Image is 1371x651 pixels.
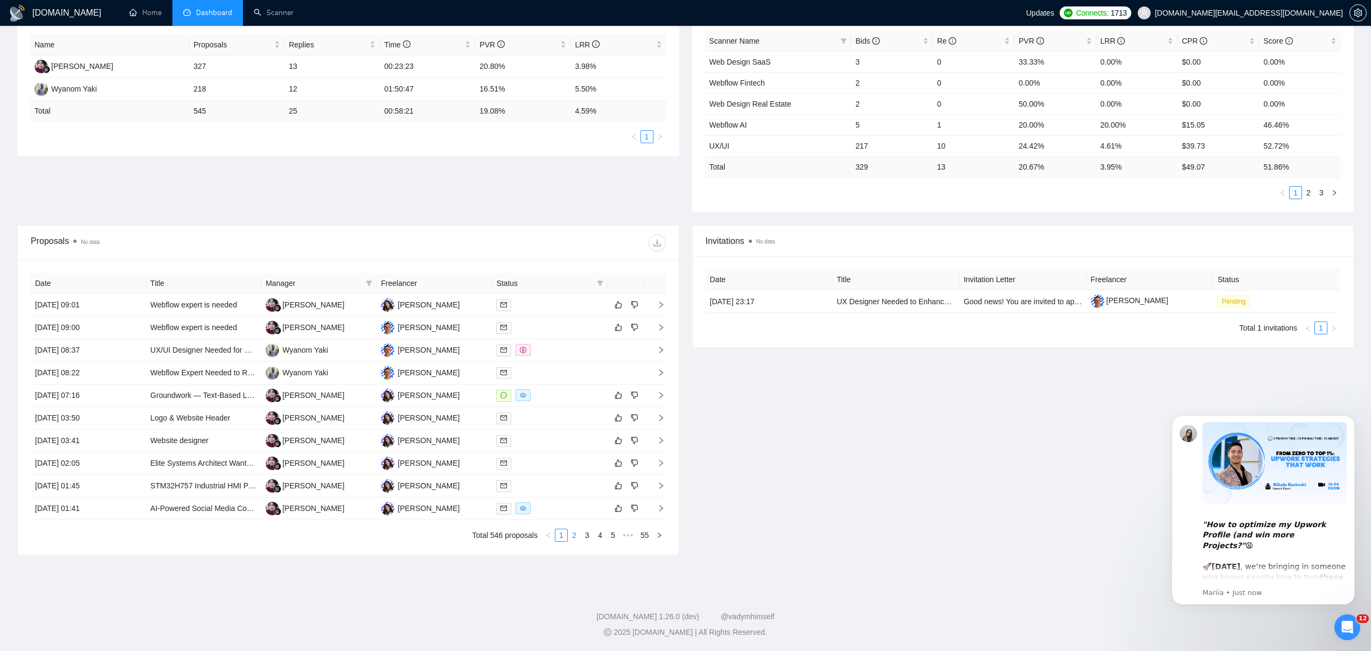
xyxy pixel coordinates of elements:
[274,485,281,493] img: gigradar-bm.png
[284,34,380,55] th: Replies
[555,529,567,541] a: 1
[1314,321,1327,334] li: 1
[594,529,607,542] li: 4
[1096,114,1178,135] td: 20.00%
[1328,186,1341,199] li: Next Page
[380,55,475,78] td: 00:23:23
[81,239,100,245] span: No data
[709,142,729,150] a: UX/UI
[1259,72,1341,93] td: 0.00%
[1289,186,1302,199] li: 1
[500,392,507,398] span: message
[1036,37,1044,45] span: info-circle
[555,529,568,542] li: 1
[628,411,641,424] button: dislike
[615,504,622,513] span: like
[933,114,1015,135] td: 1
[193,39,272,51] span: Proposals
[475,101,570,122] td: 19.08 %
[189,78,284,101] td: 218
[959,269,1087,290] th: Invitation Letter
[706,269,833,290] th: Date
[1302,186,1315,199] li: 2
[1350,9,1366,17] span: setting
[628,321,641,334] button: dislike
[620,529,637,542] span: •••
[282,367,328,379] div: Wyanom Yaki
[1014,135,1096,156] td: 24.42%
[615,323,622,332] span: like
[838,33,849,49] span: filter
[653,130,666,143] li: Next Page
[150,481,385,490] a: STM32H757 Industrial HMI Platform — Design, Prototype & Test Spec
[1217,297,1254,305] a: Pending
[1276,186,1289,199] li: Previous Page
[653,130,666,143] button: right
[398,502,460,514] div: [PERSON_NAME]
[274,508,281,515] img: gigradar-bm.png
[1091,296,1168,305] a: [PERSON_NAME]
[274,440,281,447] img: gigradar-bm.png
[284,55,380,78] td: 13
[1259,51,1341,72] td: 0.00%
[1259,135,1341,156] td: 52.72%
[612,434,625,447] button: like
[266,434,279,447] img: RH
[282,299,344,311] div: [PERSON_NAME]
[612,389,625,402] button: like
[721,612,775,621] a: @vadymhimself
[500,437,507,444] span: mail
[47,189,191,199] p: Message from Mariia, sent Just now
[709,121,747,129] a: Webflow AI
[183,9,191,16] span: dashboard
[706,234,1341,248] span: Invitations
[612,457,625,470] button: like
[381,344,394,357] img: IZ
[381,413,460,422] a: R[PERSON_NAME]
[596,612,699,621] a: [DOMAIN_NAME] 1.26.0 (dev)
[1259,93,1341,114] td: 0.00%
[656,532,663,538] span: right
[266,298,279,312] img: RH
[381,457,394,470] img: R
[189,34,284,55] th: Proposals
[933,72,1015,93] td: 0
[851,135,933,156] td: 217
[51,60,113,72] div: [PERSON_NAME]
[657,134,663,140] span: right
[274,463,281,470] img: gigradar-bm.png
[381,411,394,425] img: R
[1334,614,1360,640] iframe: Intercom live chat
[364,275,374,291] span: filter
[709,58,771,66] a: Web Design SaaS
[1140,9,1148,17] span: user
[254,8,294,17] a: searchScanner
[266,321,279,334] img: RH
[381,436,460,444] a: R[PERSON_NAME]
[631,481,638,490] span: dislike
[274,304,281,312] img: gigradar-bm.png
[1178,135,1259,156] td: $39.73
[381,300,460,309] a: R[PERSON_NAME]
[266,458,344,467] a: RH[PERSON_NAME]
[266,479,279,493] img: RH
[641,130,653,143] li: 1
[1264,37,1293,45] span: Score
[628,130,641,143] li: Previous Page
[380,101,475,122] td: 00:58:21
[631,436,638,445] span: dislike
[500,482,507,489] span: mail
[34,84,97,93] a: WYWyanom Yaki
[1026,9,1054,17] span: Updates
[615,300,622,309] span: like
[628,130,641,143] button: left
[266,300,344,309] a: RH[PERSON_NAME]
[47,121,170,151] b: 😩
[43,66,50,73] img: gigradar-bm.png
[282,457,344,469] div: [PERSON_NAME]
[1014,114,1096,135] td: 20.00%
[1019,37,1044,45] span: PVR
[631,414,638,422] span: dislike
[381,323,460,331] a: IZ[PERSON_NAME]
[266,344,279,357] img: WY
